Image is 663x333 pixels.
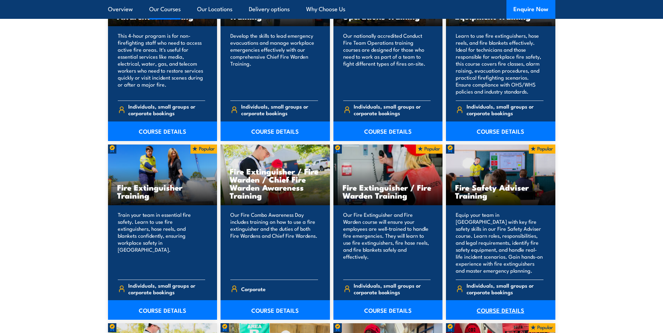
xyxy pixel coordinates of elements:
span: Individuals, small groups or corporate bookings [241,103,318,116]
p: Our Fire Combo Awareness Day includes training on how to use a fire extinguisher and the duties o... [230,211,318,274]
a: COURSE DETAILS [333,300,443,320]
p: This 4-hour program is for non-firefighting staff who need to access active fire areas. It's usef... [118,32,206,95]
h3: Chief Fire Warden Training [230,4,321,20]
span: Individuals, small groups or corporate bookings [128,282,205,295]
a: COURSE DETAILS [333,121,443,141]
span: Individuals, small groups or corporate bookings [467,282,543,295]
p: Learn to use fire extinguishers, hose reels, and fire blankets effectively. Ideal for technicians... [456,32,543,95]
p: Train your team in essential fire safety. Learn to use fire extinguishers, hose reels, and blanke... [118,211,206,274]
h3: Fire Extinguisher / Fire Warden / Chief Fire Warden Awareness Training [230,167,321,199]
p: Our nationally accredited Conduct Fire Team Operations training courses are designed for those wh... [343,32,431,95]
a: COURSE DETAILS [221,300,330,320]
p: Develop the skills to lead emergency evacuations and manage workplace emergencies effectively wit... [230,32,318,95]
span: Individuals, small groups or corporate bookings [128,103,205,116]
span: Individuals, small groups or corporate bookings [467,103,543,116]
a: COURSE DETAILS [108,121,217,141]
a: COURSE DETAILS [446,300,555,320]
h3: [PERSON_NAME] Fire Awareness Training [117,4,208,20]
h3: Conduct Fire Team Operations Training [343,4,434,20]
span: Individuals, small groups or corporate bookings [354,282,431,295]
a: COURSE DETAILS [221,121,330,141]
h3: Fire Safety Adviser Training [455,183,546,199]
p: Our Fire Extinguisher and Fire Warden course will ensure your employees are well-trained to handl... [343,211,431,274]
a: COURSE DETAILS [108,300,217,320]
span: Individuals, small groups or corporate bookings [354,103,431,116]
span: Corporate [241,283,266,294]
h3: Fire Extinguisher / Fire Warden Training [343,183,434,199]
p: Equip your team in [GEOGRAPHIC_DATA] with key fire safety skills in our Fire Safety Adviser cours... [456,211,543,274]
h3: Fire Extinguisher Training [117,183,208,199]
a: COURSE DETAILS [446,121,555,141]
